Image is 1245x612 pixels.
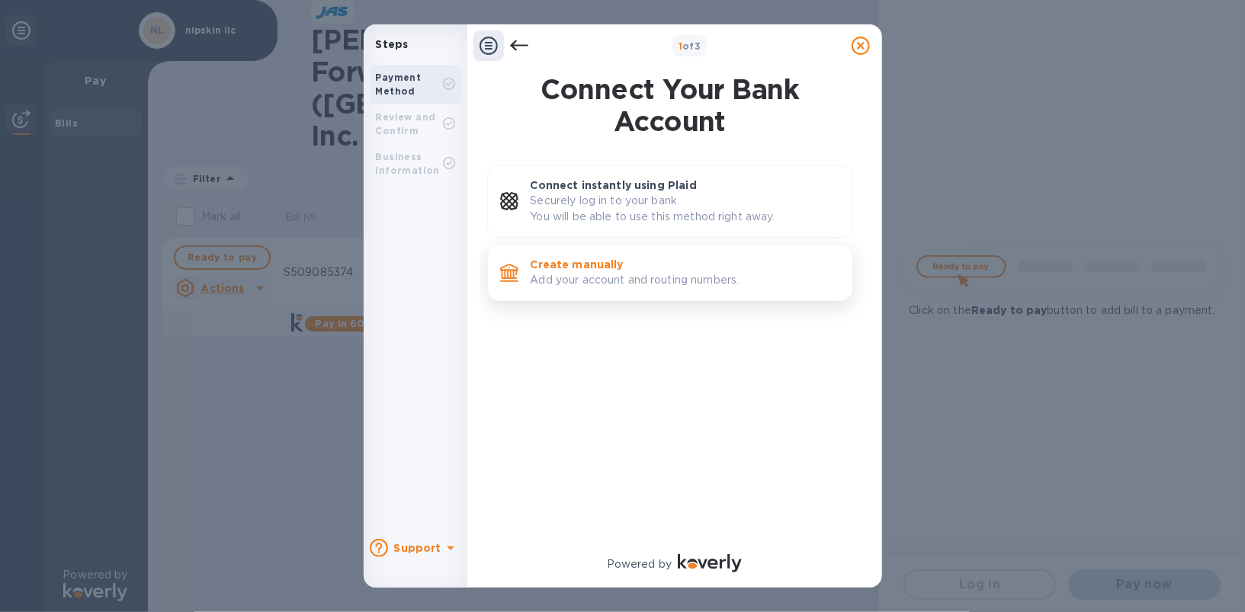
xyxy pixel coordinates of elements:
img: Logo [678,554,742,572]
b: Payment Method [376,72,422,97]
p: Create manually [531,257,840,272]
span: 1 [679,40,682,52]
p: Connect instantly using Plaid [531,178,840,193]
p: Add your account and routing numbers. [531,272,840,288]
h1: Connect Your Bank Account [481,73,859,137]
b: Business Information [376,151,440,176]
b: Support [394,542,441,554]
p: Securely log in to your bank. You will be able to use this method right away. [531,193,840,225]
b: Steps [376,38,409,50]
p: Powered by [607,556,672,572]
b: of 3 [679,40,701,52]
b: Review and Confirm [376,111,436,136]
